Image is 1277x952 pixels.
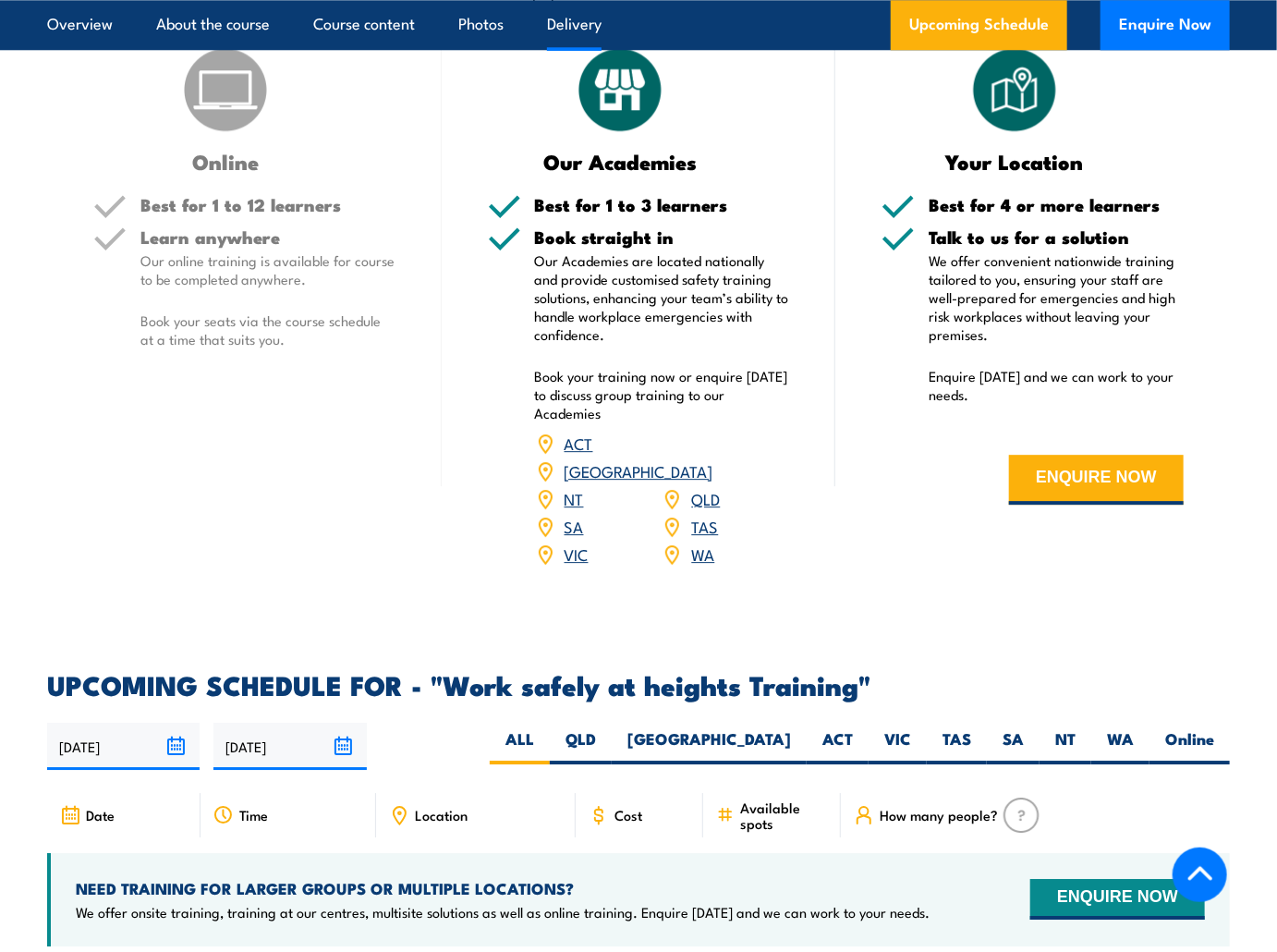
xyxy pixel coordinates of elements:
[565,459,713,482] a: [GEOGRAPHIC_DATA]
[93,151,359,172] h3: Online
[565,515,584,537] a: SA
[550,728,612,764] label: QLD
[929,251,1184,344] p: We offer convenient nationwide training tailored to you, ensuring your staff are well-prepared fo...
[488,151,753,172] h3: Our Academies
[691,487,720,509] a: QLD
[565,487,584,509] a: NT
[1030,879,1205,920] button: ENQUIRE NOW
[140,311,395,348] p: Book your seats via the course schedule at a time that suits you.
[535,228,790,246] h5: Book straight in
[987,728,1040,764] label: SA
[1040,728,1091,764] label: NT
[740,799,828,831] span: Available spots
[1009,455,1184,505] button: ENQUIRE NOW
[565,543,589,565] a: VIC
[140,228,395,246] h5: Learn anywhere
[47,672,1230,696] h2: UPCOMING SCHEDULE FOR - "Work safely at heights Training"
[535,367,790,422] p: Book your training now or enquire [DATE] to discuss group training to our Academies
[140,251,395,288] p: Our online training is available for course to be completed anywhere.
[869,728,927,764] label: VIC
[612,728,807,764] label: [GEOGRAPHIC_DATA]
[880,807,998,823] span: How many people?
[807,728,869,764] label: ACT
[565,432,593,454] a: ACT
[415,807,468,823] span: Location
[929,196,1184,214] h5: Best for 4 or more learners
[76,878,930,898] h4: NEED TRAINING FOR LARGER GROUPS OR MULTIPLE LOCATIONS?
[614,807,642,823] span: Cost
[140,196,395,214] h5: Best for 1 to 12 learners
[929,228,1184,246] h5: Talk to us for a solution
[1149,728,1230,764] label: Online
[535,251,790,344] p: Our Academies are located nationally and provide customised safety training solutions, enhancing ...
[691,543,714,565] a: WA
[490,728,550,764] label: ALL
[47,723,200,770] input: From date
[213,723,366,770] input: To date
[691,515,718,537] a: TAS
[882,151,1147,172] h3: Your Location
[1091,728,1149,764] label: WA
[239,807,268,823] span: Time
[86,807,115,823] span: Date
[927,728,987,764] label: TAS
[535,196,790,214] h5: Best for 1 to 3 learners
[76,903,930,921] p: We offer onsite training, training at our centres, multisite solutions as well as online training...
[929,367,1184,404] p: Enquire [DATE] and we can work to your needs.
